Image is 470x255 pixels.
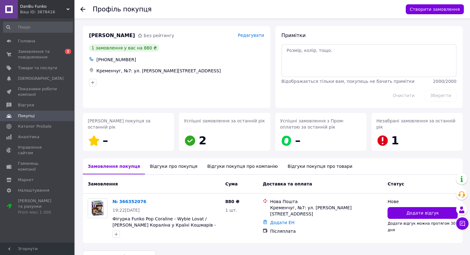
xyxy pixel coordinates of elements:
[112,208,140,213] span: 19:22[DATE]
[18,145,57,156] span: Управління сайтом
[387,181,404,186] span: Статус
[95,66,265,75] div: Кременчуг, №7: ул. [PERSON_NAME][STREET_ADDRESS]
[3,22,73,33] input: Пошук
[270,205,383,217] div: Кременчуг, №7: ул. [PERSON_NAME][STREET_ADDRESS]
[95,55,265,64] div: [PHONE_NUMBER]
[387,198,458,205] div: Нове
[88,199,107,218] img: Фото товару
[89,32,135,39] span: [PERSON_NAME]
[184,118,265,123] span: Успішні замовлення за останній рік
[391,134,399,147] span: 1
[88,181,118,186] span: Замовлення
[387,207,458,219] button: Додати відгук
[283,158,357,174] div: Відгуки покупця про товари
[225,208,237,213] span: 1 шт.
[18,210,57,215] div: Prom мікс 1 000
[18,102,34,108] span: Відгуки
[112,216,216,234] a: Фігурка Funko Pop Coraline - Wybie Lovat / [PERSON_NAME] Кораліна у Країні Кошмарів - Вайборн Лов...
[456,217,468,230] button: Чат з покупцем
[88,198,108,218] a: Фото товару
[282,32,306,38] span: Примітки
[295,134,301,147] span: –
[18,134,39,140] span: Аналітика
[93,6,152,13] h1: Профіль покупця
[270,198,383,205] div: Нова Пошта
[89,44,159,52] div: 1 замовлення у вас на 880 ₴
[88,118,150,130] span: [PERSON_NAME] покупця за останній рік
[65,49,71,54] span: 2
[406,210,439,216] span: Додати відгук
[270,228,383,234] div: Післяплата
[18,188,49,193] span: Налаштування
[225,181,238,186] span: Cума
[18,124,51,129] span: Каталог ProSale
[20,4,66,9] span: DanBu Funko
[270,220,294,225] a: Додати ЕН
[18,65,57,71] span: Товари та послуги
[18,76,64,81] span: [DEMOGRAPHIC_DATA]
[387,221,455,232] span: Додати відгук можна протягом 30 дня
[144,33,174,38] span: Без рейтингу
[83,158,145,174] div: Замовлення покупця
[112,199,146,204] a: № 366352076
[18,86,57,97] span: Показники роботи компанії
[225,199,239,204] span: 880 ₴
[202,158,283,174] div: Відгуки покупця про компанію
[145,158,202,174] div: Відгуки про покупця
[103,134,108,147] span: –
[20,9,74,15] div: Ваш ID: 3878416
[376,118,455,130] span: Незабрані замовлення за останній рік
[282,79,415,84] span: Відображається тільки вам, покупець не бачить примітки
[18,49,57,60] span: Замовлення та повідомлення
[406,4,464,14] button: Створити замовлення
[18,161,57,172] span: Гаманець компанії
[263,181,312,186] span: Доставка та оплата
[18,113,35,119] span: Покупці
[18,177,34,183] span: Маркет
[199,134,206,147] span: 2
[80,6,85,12] div: Повернутися назад
[280,118,344,130] span: Успішні замовлення з Пром-оплатою за останній рік
[433,79,456,84] span: 2000 / 2000
[18,38,35,44] span: Головна
[238,33,264,38] span: Редагувати
[18,198,57,215] span: [PERSON_NAME] та рахунки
